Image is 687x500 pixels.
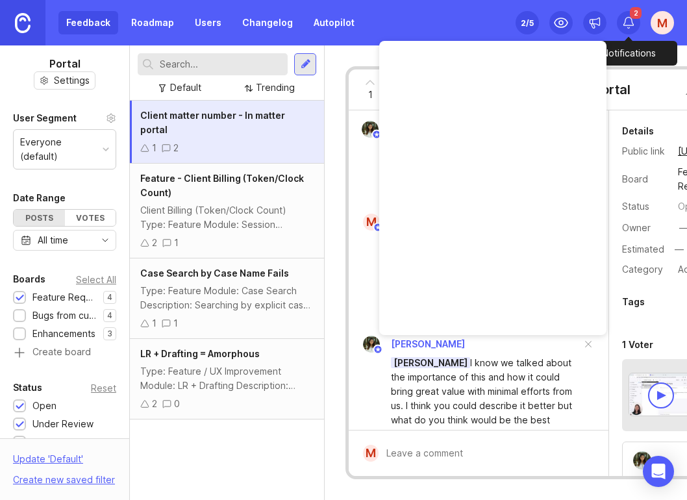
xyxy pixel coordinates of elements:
[13,271,45,287] div: Boards
[14,210,65,226] div: Posts
[13,190,66,206] div: Date Range
[32,290,97,305] div: Feature Requests
[13,452,83,473] div: Update ' Default '
[91,384,116,392] div: Reset
[622,245,664,254] div: Estimated
[152,236,157,250] div: 2
[32,417,94,431] div: Under Review
[363,445,379,462] div: M
[13,380,42,395] div: Status
[187,11,229,34] a: Users
[633,451,651,469] img: Sarina Zohdi
[363,214,380,231] div: M
[622,123,654,139] div: Details
[622,199,668,214] div: Status
[152,316,156,331] div: 1
[354,121,474,138] a: Sarina Zohdi[PERSON_NAME]
[391,356,581,456] div: I know we talked about the importance of this and how it could bring great value with minimal eff...
[140,268,289,279] span: Case Search by Case Name Fails
[160,57,282,71] input: Search...
[391,338,465,349] span: [PERSON_NAME]
[76,276,116,283] div: Select All
[140,203,314,232] div: Client Billing (Token/Clock Count) Type: Feature Module: Session Management / Billing Description...
[123,11,182,34] a: Roadmap
[234,11,301,34] a: Changelog
[373,345,383,355] img: member badge
[256,81,295,95] div: Trending
[32,327,95,341] div: Enhancements
[107,329,112,339] p: 3
[306,11,362,34] a: Autopilot
[173,141,179,155] div: 2
[521,14,534,32] div: 2 /5
[622,337,653,353] div: 1 Voter
[140,110,285,135] span: Client matter number - In matter portal
[174,236,179,250] div: 1
[32,399,56,413] div: Open
[622,262,668,277] div: Category
[49,56,81,71] h1: Portal
[173,316,178,331] div: 1
[32,308,97,323] div: Bugs from customers
[130,339,324,419] a: LR + Drafting = AmorphousType: Feature / UX Improvement Module: LR + Drafting Description: Curren...
[107,310,112,321] p: 4
[630,7,642,19] span: 2
[516,11,539,34] button: 2/5
[622,294,645,310] div: Tags
[95,235,116,245] svg: toggle icon
[13,347,116,359] a: Create board
[140,348,260,359] span: LR + Drafting = Amorphous
[355,214,465,231] a: M[PERSON_NAME]
[174,397,180,411] div: 0
[130,164,324,258] a: Feature - Client Billing (Token/Clock Count)Client Billing (Token/Clock Count) Type: Feature Modu...
[130,258,324,339] a: Case Search by Case Name FailsType: Feature Module: Case Search Description: Searching by explici...
[152,141,156,155] div: 1
[13,473,115,487] div: Create new saved filter
[140,364,314,393] div: Type: Feature / UX Improvement Module: LR + Drafting Description: Currently presented as one modu...
[580,41,677,66] div: Notifications
[362,121,379,138] img: Sarina Zohdi
[152,397,157,411] div: 2
[368,88,373,102] span: 1
[373,223,383,232] img: member badge
[15,13,31,33] img: Canny Home
[32,435,68,449] div: Planned
[54,74,90,87] span: Settings
[391,357,470,368] span: [PERSON_NAME]
[651,11,674,34] button: M
[363,336,380,353] img: Sarina Zohdi
[140,173,304,198] span: Feature - Client Billing (Token/Clock Count)
[372,130,382,140] img: member badge
[170,81,201,95] div: Default
[622,221,668,235] div: Owner
[13,110,77,126] div: User Segment
[622,172,668,186] div: Board
[38,233,68,247] div: All time
[643,456,674,487] div: Open Intercom Messenger
[34,71,95,90] button: Settings
[130,101,324,164] a: Client matter number - In matter portal12
[355,336,465,353] a: Sarina Zohdi[PERSON_NAME]
[107,292,112,303] p: 4
[622,144,668,158] div: Public link
[65,210,116,226] div: Votes
[20,135,97,164] div: Everyone (default)
[140,284,314,312] div: Type: Feature Module: Case Search Description: Searching by explicit case name (“Brown v Board”) ...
